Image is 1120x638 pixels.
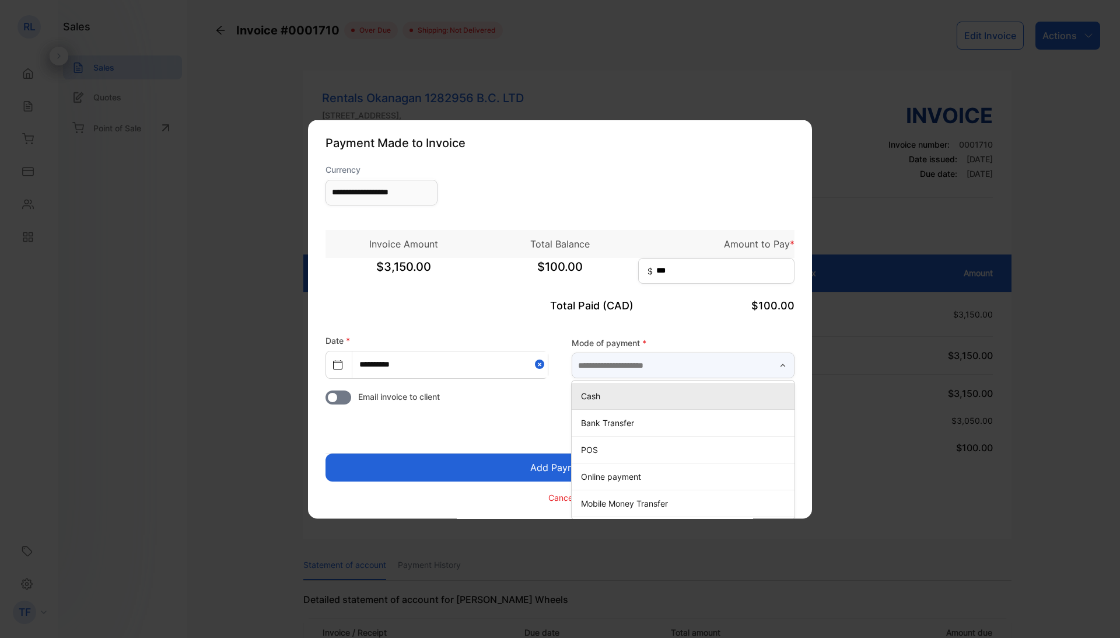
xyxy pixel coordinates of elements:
[581,417,790,429] p: Bank Transfer
[482,236,638,250] p: Total Balance
[482,257,638,287] span: $100.00
[581,470,790,483] p: Online payment
[482,297,638,313] p: Total Paid (CAD)
[581,390,790,402] p: Cash
[325,257,482,287] span: $3,150.00
[325,453,794,481] button: Add Payment
[638,236,794,250] p: Amount to Pay
[751,299,794,311] span: $100.00
[581,497,790,510] p: Mobile Money Transfer
[548,491,575,504] p: Cancel
[572,337,794,349] label: Mode of payment
[325,236,482,250] p: Invoice Amount
[325,335,350,345] label: Date
[325,163,437,175] label: Currency
[9,5,44,40] button: Open LiveChat chat widget
[647,264,653,277] span: $
[325,134,794,151] p: Payment Made to Invoice
[535,351,548,377] button: Close
[581,444,790,456] p: POS
[358,390,440,402] span: Email invoice to client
